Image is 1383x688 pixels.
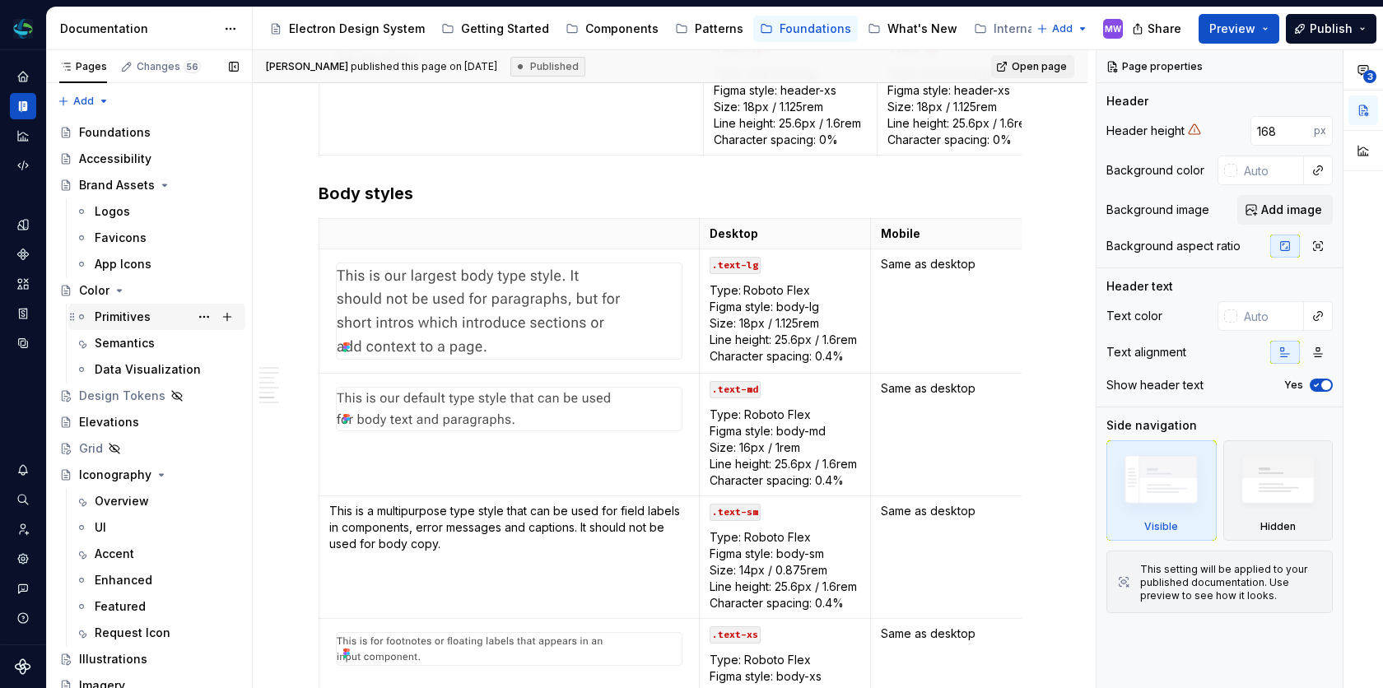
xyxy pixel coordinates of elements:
[95,625,170,641] div: Request Icon
[1310,21,1353,37] span: Publish
[10,516,36,542] a: Invite team
[79,282,109,299] div: Color
[1284,379,1303,392] label: Yes
[887,21,957,37] div: What's New
[53,435,245,462] a: Grid
[95,361,201,378] div: Data Visualization
[53,119,245,146] a: Foundations
[53,90,114,113] button: Add
[1314,124,1326,137] p: px
[753,16,858,42] a: Foundations
[53,646,245,672] a: Illustrations
[435,16,556,42] a: Getting Started
[1237,195,1333,225] button: Add image
[68,620,245,646] a: Request Icon
[881,503,1018,519] p: Same as desktop
[95,598,146,615] div: Featured
[1140,563,1322,602] div: This setting will be applied to your published documentation. Use preview to see how it looks.
[68,541,245,567] a: Accent
[710,257,761,274] code: .text-lg
[1106,162,1204,179] div: Background color
[10,123,36,149] a: Analytics
[95,572,152,588] div: Enhanced
[710,407,860,489] p: Type: Roboto Flex Figma style: body-md Size: 16px / 1rem Line height: 25.6px / 1.6rem Character s...
[714,66,867,148] p: Type: Duke Energy Figma style: header-xs Size: 18px / 1.125rem Line height: 25.6px / 1.6rem Chara...
[266,60,497,73] span: published this page on [DATE]
[53,146,245,172] a: Accessibility
[710,381,761,398] code: .text-md
[10,93,36,119] a: Documentation
[53,172,245,198] a: Brand Assets
[1261,202,1322,218] span: Add image
[1031,17,1093,40] button: Add
[991,55,1074,78] a: Open page
[95,519,106,536] div: UI
[1237,156,1304,185] input: Auto
[95,546,134,562] div: Accent
[1250,116,1314,146] input: Auto
[710,504,761,521] code: .text-sm
[68,225,245,251] a: Favicons
[79,651,147,667] div: Illustrations
[710,225,860,242] p: Desktop
[79,414,139,430] div: Elevations
[68,514,245,541] a: UI
[10,63,36,90] a: Home
[263,16,431,42] a: Electron Design System
[10,575,36,602] button: Contact support
[1106,308,1162,324] div: Text color
[13,19,33,39] img: f6f21888-ac52-4431-a6ea-009a12e2bf23.png
[10,486,36,513] button: Search ⌘K
[289,21,425,37] div: Electron Design System
[95,493,149,509] div: Overview
[329,503,689,552] p: This is a multipurpose type style that can be used for field labels in components, error messages...
[559,16,665,42] a: Components
[1106,417,1197,434] div: Side navigation
[68,304,245,330] a: Primitives
[1124,14,1192,44] button: Share
[10,152,36,179] a: Code automation
[79,124,151,141] div: Foundations
[881,625,1018,642] p: Same as desktop
[1199,14,1279,44] button: Preview
[1237,301,1304,331] input: Auto
[184,60,201,73] span: 56
[1106,123,1185,139] div: Header height
[68,198,245,225] a: Logos
[861,16,964,42] a: What's New
[95,335,155,351] div: Semantics
[10,330,36,356] a: Data sources
[461,21,549,37] div: Getting Started
[53,462,245,488] a: Iconography
[10,546,36,572] a: Settings
[1106,344,1186,360] div: Text alignment
[1106,440,1217,541] div: Visible
[10,271,36,297] a: Assets
[881,225,1018,242] p: Mobile
[79,151,151,167] div: Accessibility
[1106,238,1241,254] div: Background aspect ratio
[68,567,245,593] a: Enhanced
[266,60,348,72] span: [PERSON_NAME]
[59,60,107,73] div: Pages
[79,467,151,483] div: Iconography
[68,251,245,277] a: App Icons
[137,60,201,73] div: Changes
[881,380,1018,397] p: Same as desktop
[10,300,36,327] a: Storybook stories
[68,330,245,356] a: Semantics
[1209,21,1255,37] span: Preview
[1260,520,1296,533] div: Hidden
[53,409,245,435] a: Elevations
[710,626,761,644] code: .text-xs
[1286,14,1376,44] button: Publish
[710,282,860,365] p: Type: Roboto Flex Figma style: body-lg Size: 18px / 1.125rem Line height: 25.6px / 1.6rem Charact...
